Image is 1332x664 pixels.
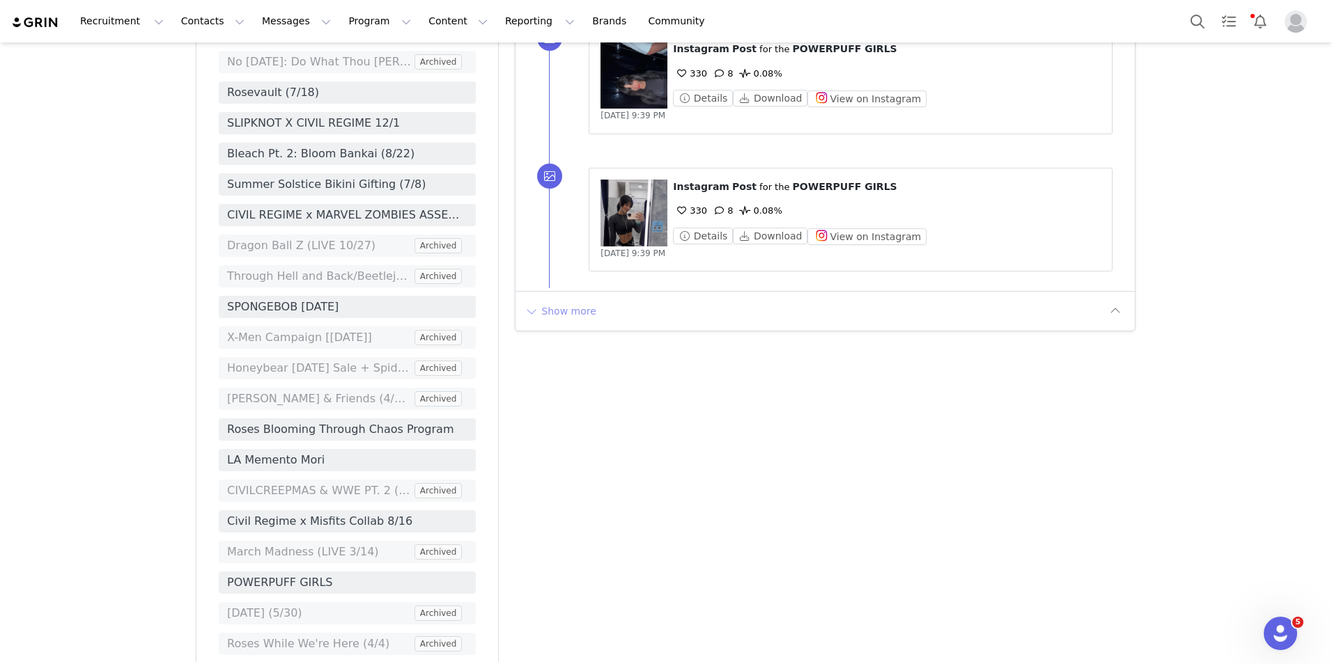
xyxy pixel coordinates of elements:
[1245,6,1276,37] button: Notifications
[673,90,733,106] button: Details
[640,6,720,37] a: Community
[227,207,467,223] span: CIVIL REGIME x MARVEL ZOMBIES ASSEMBLE 10/1
[601,248,665,258] span: [DATE] 9:39 PM
[227,299,467,315] span: SPONGEBOB [DATE]
[673,228,733,244] button: Details
[1285,10,1307,33] img: placeholder-profile.jpg
[227,360,412,377] span: Honeybear [DATE] Sale + Spiderman Tee Restock
[1264,617,1297,650] iframe: Intercom live chat
[227,268,412,285] span: Through Hell and Back/Beetlejuice (LIVE 8/23)
[1182,6,1213,37] button: Search
[807,93,927,104] a: View on Instagram
[673,181,729,192] span: Instagram
[227,54,412,70] span: No [DATE]: Do What Thou [PERSON_NAME] Gifting
[793,181,897,192] span: POWERPUFF GIRLS
[227,605,412,622] span: [DATE] (5/30)
[732,43,757,54] span: Post
[584,6,639,37] a: Brands
[415,544,463,560] span: Archived
[736,68,782,79] span: 0.08%
[415,606,463,621] span: Archived
[11,16,60,29] img: grin logo
[254,6,339,37] button: Messages
[807,231,927,242] a: View on Instagram
[340,6,419,37] button: Program
[1276,10,1321,33] button: Profile
[524,300,597,322] button: Show more
[733,228,807,244] button: Download
[415,361,463,376] span: Archived
[732,181,757,192] span: Post
[227,544,412,560] span: March Madness (LIVE 3/14)
[711,205,733,216] span: 8
[711,68,733,79] span: 8
[1214,6,1244,37] a: Tasks
[227,421,467,438] span: Roses Blooming Through Chaos Program
[673,180,1101,194] p: ⁨ ⁩ ⁨ ⁩ for the ⁨ ⁩
[807,228,927,245] button: View on Instagram
[173,6,253,37] button: Contacts
[673,205,707,216] span: 330
[227,115,467,132] span: SLIPKNOT X CIVIL REGIME 12/1
[415,391,463,406] span: Archived
[227,513,467,530] span: Civil Regime x Misfits Collab 8/16
[497,6,583,37] button: Reporting
[736,205,782,216] span: 0.08%
[227,390,412,407] span: [PERSON_NAME] & Friends (4/30)
[420,6,496,37] button: Content
[793,43,897,54] span: POWERPUFF GIRLS
[673,43,729,54] span: Instagram
[673,42,1101,56] p: ⁨ ⁩ ⁨ ⁩ for the ⁨ ⁩
[415,238,463,253] span: Archived
[415,636,463,651] span: Archived
[227,574,467,591] span: POWERPUFF GIRLS
[227,237,412,254] span: Dragon Ball Z (LIVE 10/27)
[415,54,463,70] span: Archived
[227,145,467,162] span: Bleach Pt. 2: Bloom Bankai (8/22)
[415,269,463,284] span: Archived
[1292,617,1303,628] span: 5
[227,482,412,499] span: CIVILCREEPMAS & WWE PT. 2 (LIVE 12/13)
[415,330,463,345] span: Archived
[227,84,467,101] span: Rosevault (7/18)
[601,111,665,120] span: [DATE] 9:39 PM
[733,90,807,106] button: Download
[415,483,463,498] span: Archived
[227,635,412,652] span: Roses While We're Here (4/4)
[227,329,412,346] span: X-Men Campaign [[DATE]]
[673,68,707,79] span: 330
[227,176,467,193] span: Summer Solstice Bikini Gifting (7/8)
[72,6,172,37] button: Recruitment
[807,90,927,107] button: View on Instagram
[227,452,467,468] span: LA Memento Mori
